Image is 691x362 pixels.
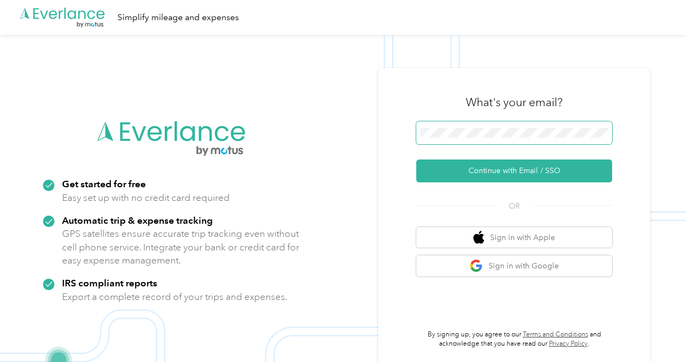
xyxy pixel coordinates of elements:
[416,255,612,277] button: google logoSign in with Google
[495,200,533,212] span: OR
[416,227,612,248] button: apple logoSign in with Apple
[62,227,300,267] p: GPS satellites ensure accurate trip tracking even without cell phone service. Integrate your bank...
[62,290,287,304] p: Export a complete record of your trips and expenses.
[62,191,230,205] p: Easy set up with no credit card required
[523,330,588,339] a: Terms and Conditions
[62,178,146,189] strong: Get started for free
[549,340,588,348] a: Privacy Policy
[416,330,612,349] p: By signing up, you agree to our and acknowledge that you have read our .
[62,214,213,226] strong: Automatic trip & expense tracking
[473,231,484,244] img: apple logo
[62,277,157,289] strong: IRS compliant reports
[118,11,239,24] div: Simplify mileage and expenses
[466,95,563,110] h3: What's your email?
[470,259,483,273] img: google logo
[416,159,612,182] button: Continue with Email / SSO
